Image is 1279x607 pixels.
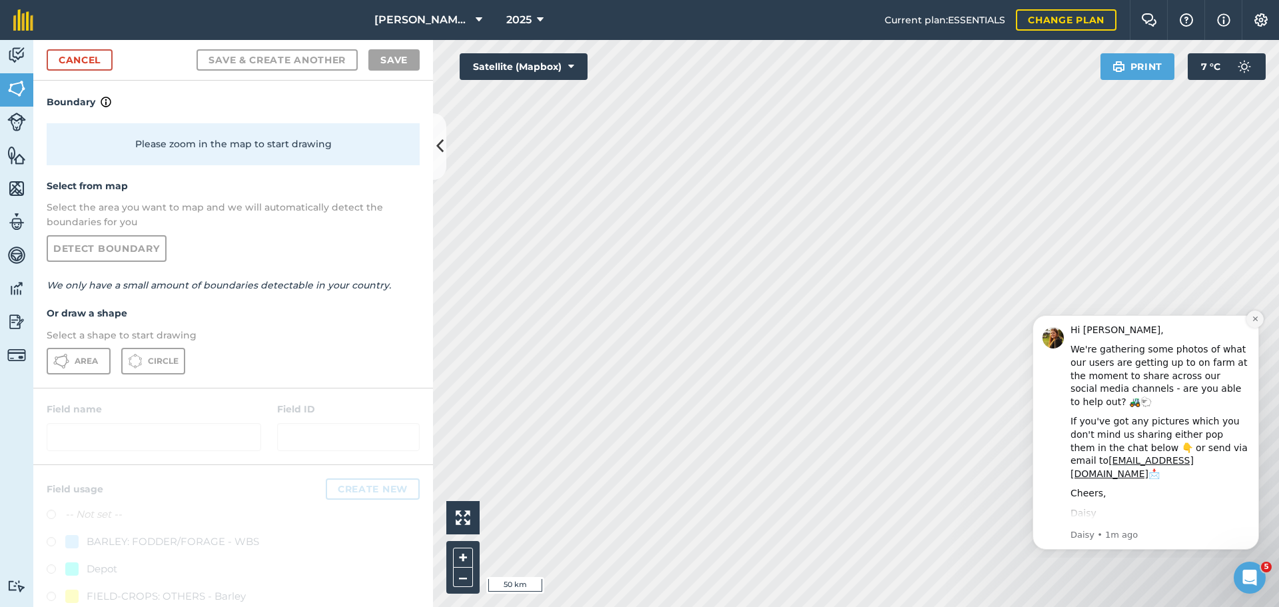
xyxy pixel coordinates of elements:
button: Area [47,348,111,374]
em: We only have a small amount of boundaries detectable in your country. [47,279,391,291]
img: svg+xml;base64,PD94bWwgdmVyc2lvbj0iMS4wIiBlbmNvZGluZz0idXRmLTgiPz4KPCEtLSBHZW5lcmF0b3I6IEFkb2JlIE... [7,279,26,299]
button: Save [368,49,420,71]
img: svg+xml;base64,PD94bWwgdmVyc2lvbj0iMS4wIiBlbmNvZGluZz0idXRmLTgiPz4KPCEtLSBHZW5lcmF0b3I6IEFkb2JlIE... [1231,53,1258,80]
iframe: Intercom live chat [1234,562,1266,594]
div: Please zoom in the map to start drawing [47,123,420,165]
button: 7 °C [1188,53,1266,80]
h4: Or draw a shape [47,306,420,320]
button: Save & Create Another [197,49,358,71]
img: svg+xml;base64,PD94bWwgdmVyc2lvbj0iMS4wIiBlbmNvZGluZz0idXRmLTgiPz4KPCEtLSBHZW5lcmF0b3I6IEFkb2JlIE... [7,45,26,65]
button: + [453,548,473,568]
img: svg+xml;base64,PHN2ZyB4bWxucz0iaHR0cDovL3d3dy53My5vcmcvMjAwMC9zdmciIHdpZHRoPSIxOSIgaGVpZ2h0PSIyNC... [1112,59,1125,75]
span: 7 ° C [1201,53,1220,80]
span: Current plan : ESSENTIALS [885,13,1005,27]
img: svg+xml;base64,PHN2ZyB4bWxucz0iaHR0cDovL3d3dy53My5vcmcvMjAwMC9zdmciIHdpZHRoPSIxNyIgaGVpZ2h0PSIxNy... [101,94,111,110]
button: Circle [121,348,185,374]
img: svg+xml;base64,PHN2ZyB4bWxucz0iaHR0cDovL3d3dy53My5vcmcvMjAwMC9zdmciIHdpZHRoPSI1NiIgaGVpZ2h0PSI2MC... [7,79,26,99]
img: svg+xml;base64,PD94bWwgdmVyc2lvbj0iMS4wIiBlbmNvZGluZz0idXRmLTgiPz4KPCEtLSBHZW5lcmF0b3I6IEFkb2JlIE... [7,312,26,332]
img: A cog icon [1253,13,1269,27]
p: Select a shape to start drawing [47,328,420,342]
img: svg+xml;base64,PD94bWwgdmVyc2lvbj0iMS4wIiBlbmNvZGluZz0idXRmLTgiPz4KPCEtLSBHZW5lcmF0b3I6IEFkb2JlIE... [7,212,26,232]
img: fieldmargin Logo [13,9,33,31]
img: svg+xml;base64,PD94bWwgdmVyc2lvbj0iMS4wIiBlbmNvZGluZz0idXRmLTgiPz4KPCEtLSBHZW5lcmF0b3I6IEFkb2JlIE... [7,245,26,265]
iframe: Intercom notifications message [1013,303,1279,558]
img: svg+xml;base64,PHN2ZyB4bWxucz0iaHR0cDovL3d3dy53My5vcmcvMjAwMC9zdmciIHdpZHRoPSI1NiIgaGVpZ2h0PSI2MC... [7,179,26,199]
p: Select the area you want to map and we will automatically detect the boundaries for you [47,200,420,230]
img: svg+xml;base64,PD94bWwgdmVyc2lvbj0iMS4wIiBlbmNvZGluZz0idXRmLTgiPz4KPCEtLSBHZW5lcmF0b3I6IEFkb2JlIE... [7,113,26,131]
button: Satellite (Mapbox) [460,53,588,80]
span: [PERSON_NAME] ASAHI PADDOCKS [374,12,470,28]
button: Print [1100,53,1175,80]
img: svg+xml;base64,PD94bWwgdmVyc2lvbj0iMS4wIiBlbmNvZGluZz0idXRmLTgiPz4KPCEtLSBHZW5lcmF0b3I6IEFkb2JlIE... [7,580,26,592]
img: Two speech bubbles overlapping with the left bubble in the forefront [1141,13,1157,27]
a: Detect boundary [47,235,167,262]
button: – [453,568,473,587]
img: svg+xml;base64,PD94bWwgdmVyc2lvbj0iMS4wIiBlbmNvZGluZz0idXRmLTgiPz4KPCEtLSBHZW5lcmF0b3I6IEFkb2JlIE... [7,346,26,364]
span: Circle [148,356,179,366]
img: svg+xml;base64,PHN2ZyB4bWxucz0iaHR0cDovL3d3dy53My5vcmcvMjAwMC9zdmciIHdpZHRoPSIxNyIgaGVpZ2h0PSIxNy... [1217,12,1230,28]
img: svg+xml;base64,PHN2ZyB4bWxucz0iaHR0cDovL3d3dy53My5vcmcvMjAwMC9zdmciIHdpZHRoPSI1NiIgaGVpZ2h0PSI2MC... [7,145,26,165]
h4: Boundary [33,81,433,110]
span: 2025 [506,12,532,28]
span: 5 [1261,562,1272,572]
img: A question mark icon [1178,13,1194,27]
a: Cancel [47,49,113,71]
a: Change plan [1016,9,1116,31]
span: Area [75,356,98,366]
img: Four arrows, one pointing top left, one top right, one bottom right and the last bottom left [456,510,470,525]
h4: Select from map [47,179,420,193]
